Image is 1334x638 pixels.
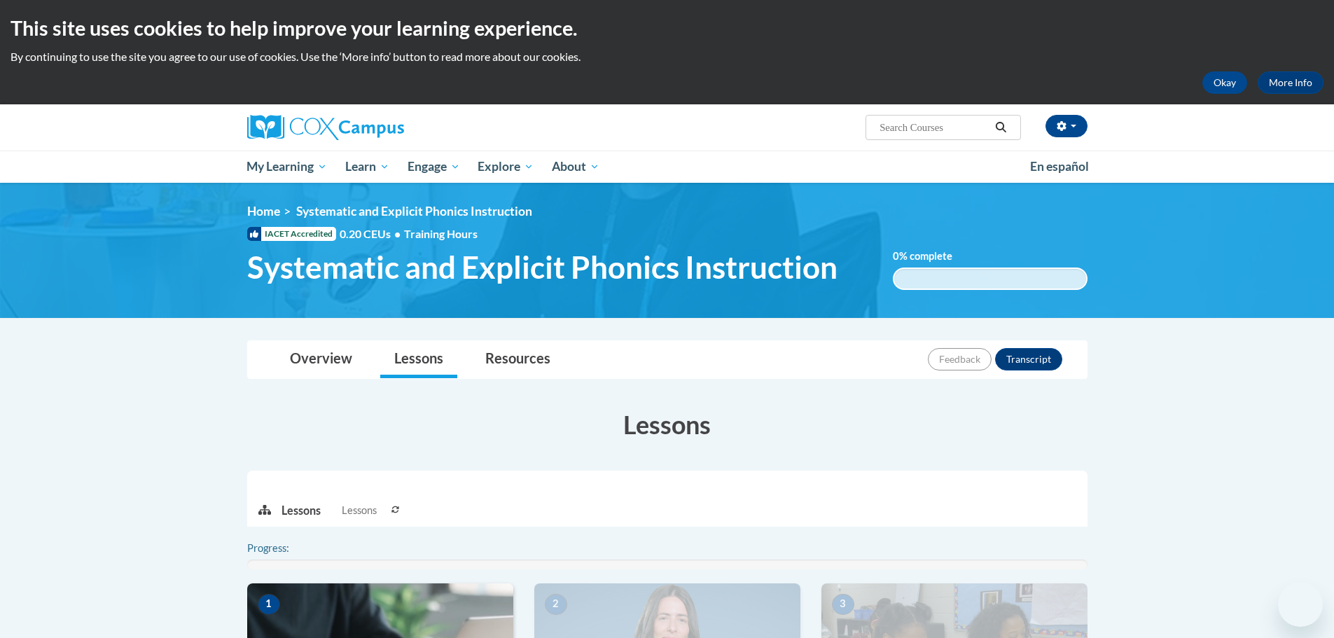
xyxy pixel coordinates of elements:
[1202,71,1247,94] button: Okay
[276,341,366,378] a: Overview
[380,341,457,378] a: Lessons
[336,151,398,183] a: Learn
[238,151,337,183] a: My Learning
[552,158,599,175] span: About
[11,14,1323,42] h2: This site uses cookies to help improve your learning experience.
[394,227,401,240] span: •
[832,594,854,615] span: 3
[247,227,336,241] span: IACET Accredited
[471,341,564,378] a: Resources
[345,158,389,175] span: Learn
[928,348,992,370] button: Feedback
[990,119,1011,136] button: Search
[11,49,1323,64] p: By continuing to use the site you agree to our use of cookies. Use the ‘More info’ button to read...
[340,226,404,242] span: 0.20 CEUs
[1045,115,1088,137] button: Account Settings
[543,151,609,183] a: About
[408,158,460,175] span: Engage
[398,151,469,183] a: Engage
[1021,152,1098,181] a: En español
[478,158,534,175] span: Explore
[878,119,990,136] input: Search Courses
[258,594,280,615] span: 1
[247,115,404,140] img: Cox Campus
[246,158,327,175] span: My Learning
[1030,159,1089,174] span: En español
[247,115,513,140] a: Cox Campus
[893,249,973,264] label: % complete
[226,151,1109,183] div: Main menu
[247,541,328,556] label: Progress:
[296,204,532,219] span: Systematic and Explicit Phonics Instruction
[342,503,377,518] span: Lessons
[1278,582,1323,627] iframe: Button to launch messaging window
[247,204,280,219] a: Home
[995,348,1062,370] button: Transcript
[404,227,478,240] span: Training Hours
[468,151,543,183] a: Explore
[1258,71,1323,94] a: More Info
[893,250,899,262] span: 0
[282,503,321,518] p: Lessons
[247,407,1088,442] h3: Lessons
[545,594,567,615] span: 2
[247,249,838,286] span: Systematic and Explicit Phonics Instruction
